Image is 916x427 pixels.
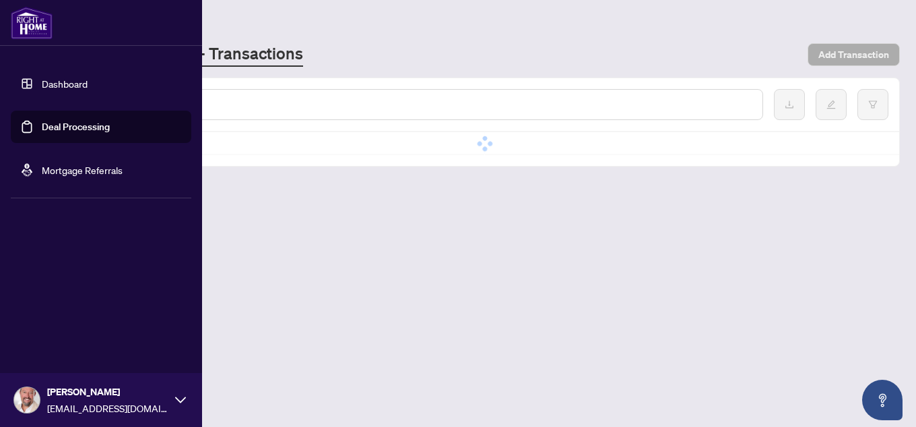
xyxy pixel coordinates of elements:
span: [EMAIL_ADDRESS][DOMAIN_NAME] [47,401,168,416]
a: Mortgage Referrals [42,164,123,176]
button: filter [857,89,888,120]
button: Add Transaction [808,43,900,66]
img: logo [11,7,53,39]
button: download [774,89,805,120]
img: Profile Icon [14,387,40,413]
a: Dashboard [42,78,88,90]
button: edit [816,89,847,120]
span: [PERSON_NAME] [47,385,168,399]
a: Deal Processing [42,121,110,133]
button: Open asap [862,380,903,420]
